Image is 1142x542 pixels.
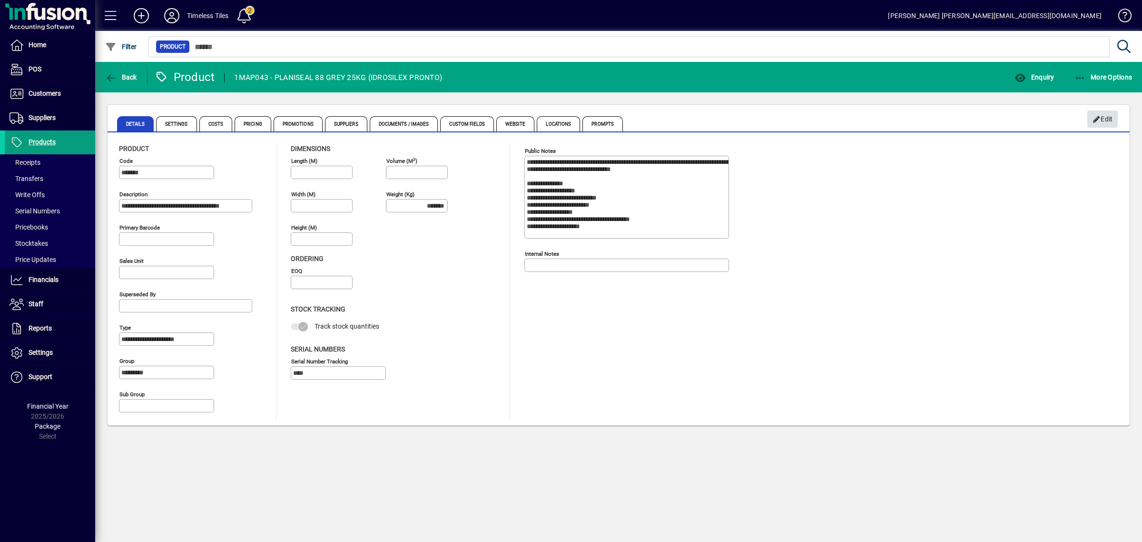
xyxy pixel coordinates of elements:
span: Edit [1093,111,1113,127]
a: Price Updates [5,251,95,268]
a: Staff [5,292,95,316]
span: Package [35,422,60,430]
a: Knowledge Base [1111,2,1130,33]
a: Stocktakes [5,235,95,251]
a: Customers [5,82,95,106]
span: Price Updates [10,256,56,263]
span: More Options [1074,73,1132,81]
span: Locations [537,116,580,131]
mat-label: Length (m) [291,158,317,164]
span: Suppliers [29,114,56,121]
span: Documents / Images [370,116,438,131]
span: Financials [29,276,59,283]
mat-label: Volume (m ) [386,158,417,164]
a: Home [5,33,95,57]
span: Enquiry [1014,73,1054,81]
button: More Options [1072,69,1135,86]
span: Details [117,116,154,131]
button: Edit [1087,110,1118,128]
a: Write Offs [5,187,95,203]
span: Filter [105,43,137,50]
span: Staff [29,300,43,308]
button: Back [103,69,139,86]
div: 1MAP043 - PLANISEAL 88 GREY 25KG (IDROSILEX PRONTO) [234,70,442,85]
span: Back [105,73,137,81]
div: Timeless Tiles [187,8,228,23]
mat-label: Weight (Kg) [386,191,414,198]
span: Product [160,42,186,51]
mat-label: Group [119,358,134,364]
mat-label: Public Notes [525,148,556,154]
span: Financial Year [27,402,69,410]
mat-label: Width (m) [291,191,315,198]
a: Receipts [5,154,95,171]
span: Pricing [235,116,271,131]
span: Pricebooks [10,223,48,231]
span: Serial Numbers [291,345,345,353]
span: Costs [199,116,233,131]
div: Product [155,70,215,85]
span: Settings [156,116,197,131]
button: Enquiry [1012,69,1056,86]
span: Promotions [274,116,323,131]
span: Transfers [10,175,43,182]
span: Custom Fields [440,116,493,131]
mat-label: Superseded by [119,291,156,298]
mat-label: Code [119,158,133,164]
mat-label: Internal Notes [525,251,559,257]
span: POS [29,65,41,73]
button: Filter [103,38,139,55]
span: Dimensions [291,145,330,152]
span: Products [29,138,56,146]
span: Write Offs [10,191,45,199]
span: Website [496,116,535,131]
a: Serial Numbers [5,203,95,219]
a: Financials [5,268,95,292]
mat-label: Serial Number tracking [291,358,348,364]
div: [PERSON_NAME] [PERSON_NAME][EMAIL_ADDRESS][DOMAIN_NAME] [888,8,1102,23]
span: Stock Tracking [291,305,345,313]
span: Reports [29,324,52,332]
span: Serial Numbers [10,207,60,215]
span: Home [29,41,46,49]
mat-label: Primary barcode [119,224,160,231]
a: Pricebooks [5,219,95,235]
span: Customers [29,90,61,97]
a: POS [5,58,95,81]
app-page-header-button: Back [95,69,148,86]
a: Suppliers [5,106,95,130]
a: Settings [5,341,95,365]
mat-label: Height (m) [291,224,317,231]
span: Receipts [10,159,40,166]
mat-label: Sub group [119,391,145,398]
span: Settings [29,349,53,356]
mat-label: Sales unit [119,258,144,264]
mat-label: EOQ [291,268,302,274]
mat-label: Type [119,324,131,331]
button: Add [126,7,157,24]
span: Track stock quantities [315,322,379,330]
span: Prompts [582,116,623,131]
span: Product [119,145,149,152]
span: Support [29,373,52,381]
button: Profile [157,7,187,24]
sup: 3 [413,157,415,161]
span: Suppliers [325,116,367,131]
a: Reports [5,317,95,341]
span: Stocktakes [10,240,48,247]
a: Support [5,365,95,389]
span: Ordering [291,255,324,262]
mat-label: Description [119,191,148,198]
a: Transfers [5,171,95,187]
